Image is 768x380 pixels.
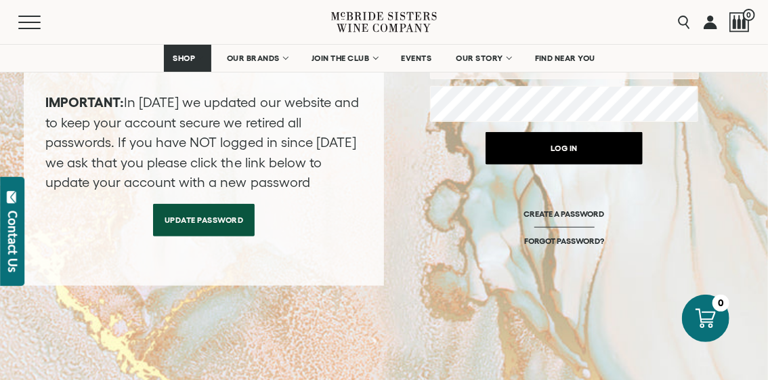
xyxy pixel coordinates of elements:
a: SHOP [164,45,211,72]
p: In [DATE] we updated our website and to keep your account secure we retired all passwords. If you... [45,93,362,193]
span: FIND NEAR YOU [535,54,596,63]
a: JOIN THE CLUB [303,45,386,72]
a: CREATE A PASSWORD [524,209,604,236]
a: FIND NEAR YOU [526,45,605,72]
span: OUR BRANDS [227,54,280,63]
span: EVENTS [401,54,431,63]
a: OUR BRANDS [218,45,296,72]
button: Log in [486,132,643,165]
span: JOIN THE CLUB [312,54,370,63]
a: OUR STORY [447,45,519,72]
div: Contact Us [6,211,20,272]
button: Mobile Menu Trigger [18,16,67,29]
a: FORGOT PASSWORD? [524,236,604,246]
a: EVENTS [392,45,440,72]
span: 0 [743,9,755,21]
span: SHOP [173,54,196,63]
span: OUR STORY [456,54,503,63]
div: 0 [712,295,729,312]
strong: IMPORTANT: [45,95,124,110]
a: Update Password [153,204,255,236]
